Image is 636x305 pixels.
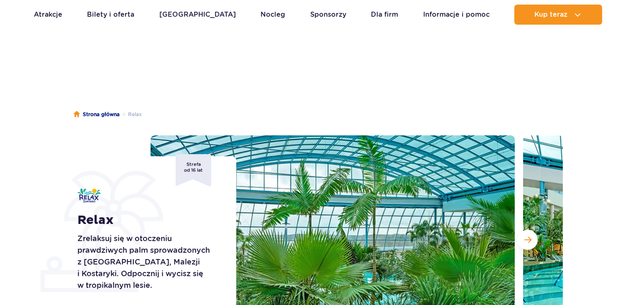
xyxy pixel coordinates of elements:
a: Bilety i oferta [87,5,134,25]
button: Następny slajd [518,230,538,250]
span: Kup teraz [534,11,567,18]
li: Relax [120,110,142,119]
h1: Relax [77,213,217,228]
a: Nocleg [261,5,285,25]
a: Informacje i pomoc [423,5,490,25]
span: Strefa od 16 lat [176,154,211,186]
button: Kup teraz [514,5,602,25]
a: Strona główna [74,110,120,119]
img: Relax [77,188,101,203]
a: Dla firm [371,5,398,25]
a: Sponsorzy [310,5,346,25]
a: Atrakcje [34,5,62,25]
p: Zrelaksuj się w otoczeniu prawdziwych palm sprowadzonych z [GEOGRAPHIC_DATA], Malezji i Kostaryki... [77,233,217,291]
a: [GEOGRAPHIC_DATA] [159,5,236,25]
